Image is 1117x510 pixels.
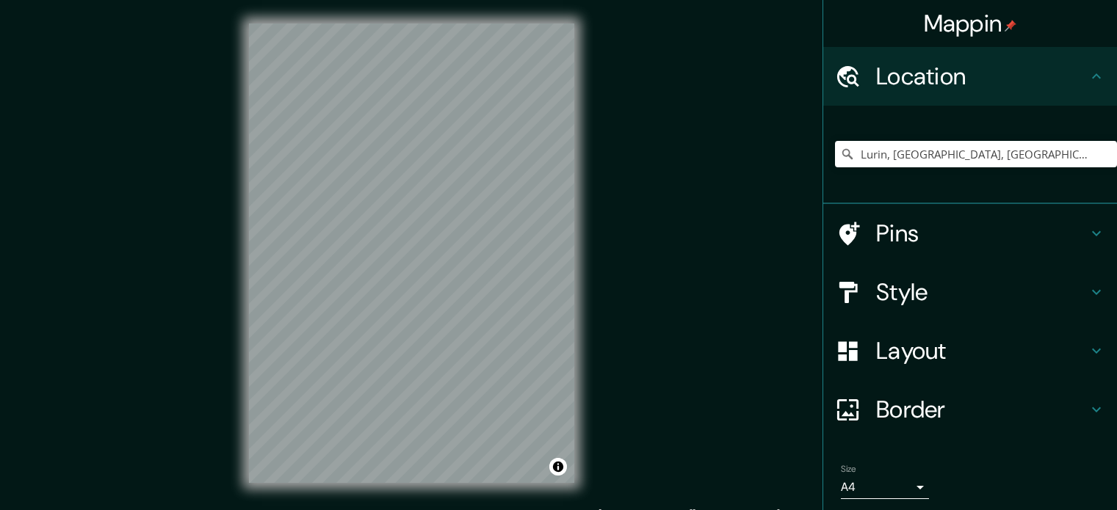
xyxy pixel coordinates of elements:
h4: Mappin [924,9,1017,38]
iframe: Help widget launcher [986,453,1101,494]
canvas: Map [249,23,574,483]
div: Layout [823,321,1117,380]
h4: Border [876,395,1088,424]
div: Pins [823,204,1117,263]
h4: Layout [876,336,1088,365]
img: pin-icon.png [1005,20,1016,32]
h4: Style [876,277,1088,307]
button: Toggle attribution [549,458,567,476]
div: Style [823,263,1117,321]
label: Size [841,463,856,476]
h4: Pins [876,219,1088,248]
div: A4 [841,476,929,499]
input: Pick your city or area [835,141,1117,167]
div: Location [823,47,1117,106]
h4: Location [876,62,1088,91]
div: Border [823,380,1117,439]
